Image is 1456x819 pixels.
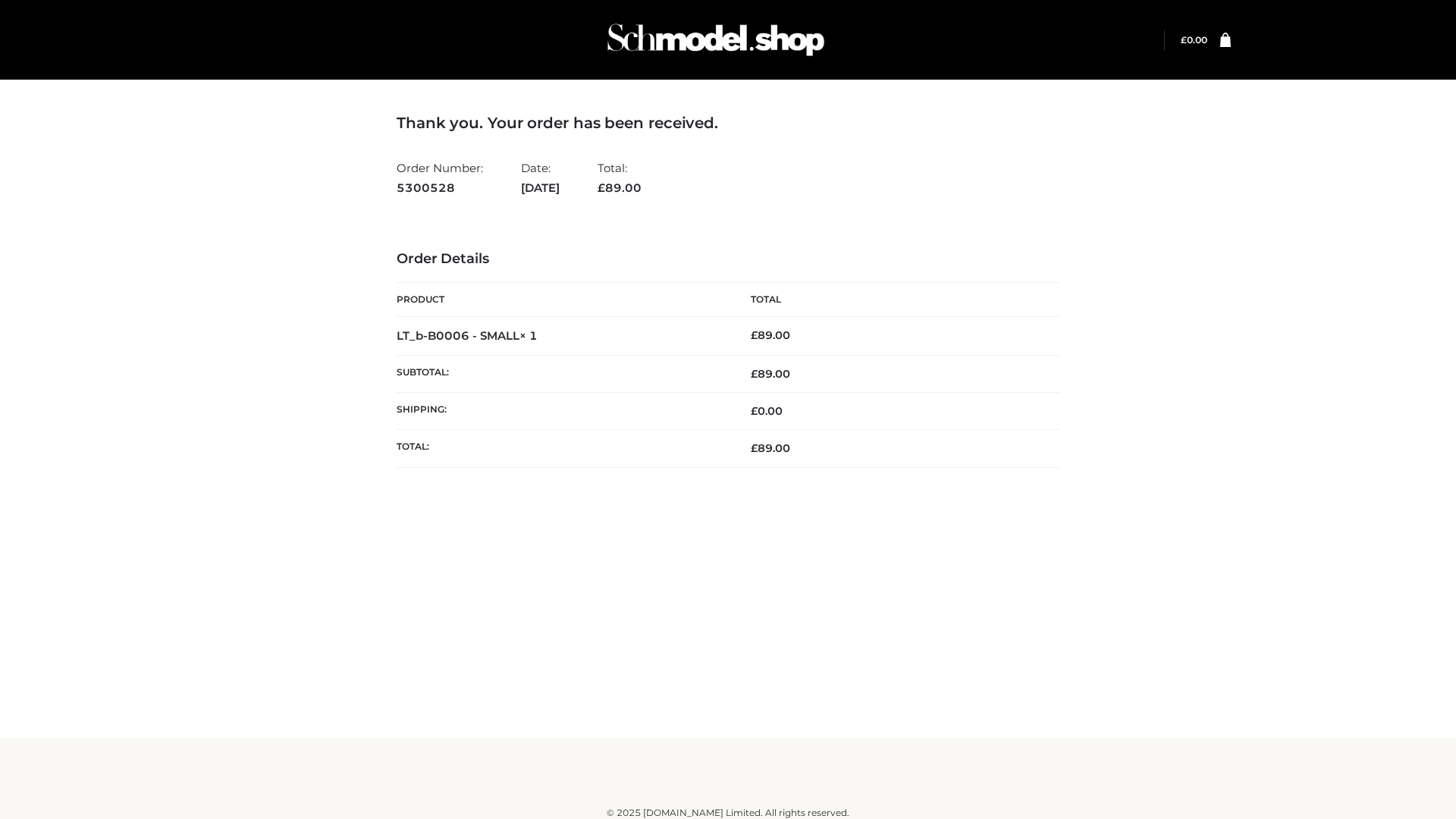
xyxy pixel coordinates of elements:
th: Total [728,283,1059,317]
li: Date: [521,155,560,201]
strong: [DATE] [521,178,560,198]
a: £0.00 [1181,34,1207,45]
span: £ [598,180,605,195]
bdi: 0.00 [751,404,783,418]
span: 89.00 [751,441,790,455]
h3: Order Details [397,251,1059,268]
li: Total: [598,155,642,201]
bdi: 89.00 [751,328,790,342]
th: Total: [397,430,728,467]
span: 89.00 [751,367,790,381]
th: Shipping: [397,393,728,430]
span: £ [751,441,758,455]
span: £ [1181,34,1187,45]
th: Subtotal: [397,355,728,392]
span: £ [751,328,758,342]
th: Product [397,283,728,317]
span: 89.00 [598,180,642,195]
strong: LT_b-B0006 - SMALL [397,328,538,343]
h3: Thank you. Your order has been received. [397,114,1059,132]
bdi: 0.00 [1181,34,1207,45]
img: Schmodel Admin 964 [602,10,830,70]
strong: × 1 [519,328,538,343]
span: £ [751,367,758,381]
span: £ [751,404,758,418]
strong: 5300528 [397,178,483,198]
li: Order Number: [397,155,483,201]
